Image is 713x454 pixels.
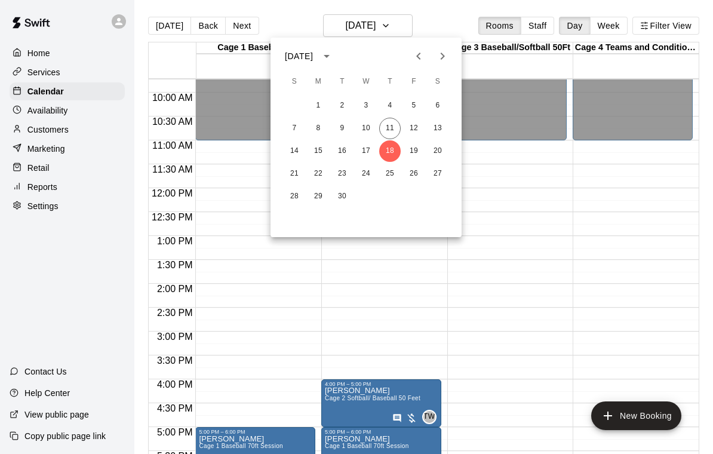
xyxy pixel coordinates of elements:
button: Previous month [407,44,431,68]
span: Monday [308,70,329,94]
button: 19 [403,140,425,162]
button: 22 [308,163,329,185]
button: 11 [379,118,401,139]
button: 1 [308,95,329,116]
span: Friday [403,70,425,94]
button: 12 [403,118,425,139]
button: 14 [284,140,305,162]
button: 24 [355,163,377,185]
button: 7 [284,118,305,139]
button: 4 [379,95,401,116]
button: 5 [403,95,425,116]
button: 8 [308,118,329,139]
button: 2 [331,95,353,116]
button: 16 [331,140,353,162]
button: 20 [427,140,448,162]
button: 13 [427,118,448,139]
div: [DATE] [285,50,313,63]
button: 21 [284,163,305,185]
span: Saturday [427,70,448,94]
button: Next month [431,44,454,68]
button: 27 [427,163,448,185]
button: 17 [355,140,377,162]
button: 9 [331,118,353,139]
button: 10 [355,118,377,139]
button: calendar view is open, switch to year view [316,46,337,66]
button: 6 [427,95,448,116]
span: Thursday [379,70,401,94]
span: Tuesday [331,70,353,94]
button: 25 [379,163,401,185]
button: 18 [379,140,401,162]
span: Sunday [284,70,305,94]
button: 26 [403,163,425,185]
button: 15 [308,140,329,162]
button: 30 [331,186,353,207]
button: 28 [284,186,305,207]
button: 3 [355,95,377,116]
span: Wednesday [355,70,377,94]
button: 29 [308,186,329,207]
button: 23 [331,163,353,185]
